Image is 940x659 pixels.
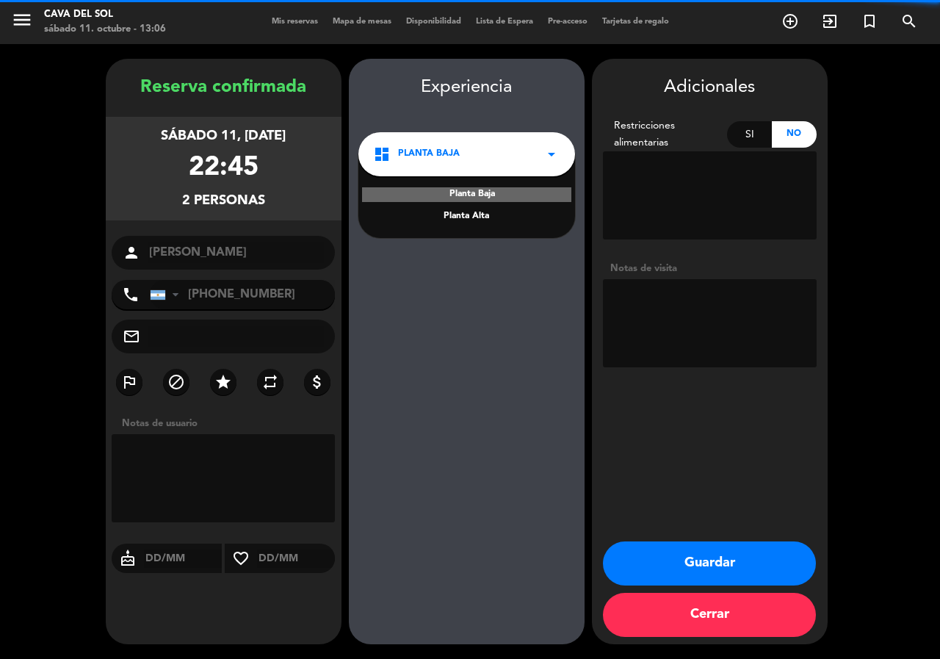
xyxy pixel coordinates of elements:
i: search [900,12,918,30]
div: Planta Alta [373,209,560,224]
i: person [123,244,140,262]
div: Adicionales [603,73,817,102]
i: cake [112,550,144,567]
div: No [772,121,817,148]
div: Notas de visita [603,261,817,276]
div: Experiencia [349,73,585,102]
i: star [214,373,232,391]
span: Tarjetas de regalo [595,18,676,26]
i: add_circle_outline [781,12,799,30]
div: Planta Baja [362,187,571,202]
div: Notas de usuario [115,416,341,431]
button: Cerrar [603,593,816,637]
input: DD/MM [144,550,223,568]
i: favorite_border [225,550,257,567]
span: Planta Baja [398,147,460,162]
div: Restricciones alimentarias [603,118,728,151]
div: 22:45 [189,147,258,190]
button: menu [11,9,33,36]
i: dashboard [373,145,391,163]
i: attach_money [308,373,326,391]
i: turned_in_not [861,12,878,30]
i: block [167,373,185,391]
i: exit_to_app [821,12,839,30]
i: phone [122,286,140,303]
div: sábado 11, [DATE] [161,126,286,147]
div: Si [727,121,772,148]
div: sábado 11. octubre - 13:06 [44,22,166,37]
div: Cava del Sol [44,7,166,22]
i: arrow_drop_down [543,145,560,163]
button: Guardar [603,541,816,586]
div: 2 personas [182,190,265,212]
div: Argentina: +54 [151,281,184,309]
span: Pre-acceso [540,18,595,26]
i: outlined_flag [120,373,138,391]
i: menu [11,9,33,31]
span: Mis reservas [264,18,325,26]
div: Reserva confirmada [106,73,341,102]
span: Mapa de mesas [325,18,399,26]
i: repeat [261,373,279,391]
i: mail_outline [123,328,140,345]
span: Disponibilidad [399,18,469,26]
span: Lista de Espera [469,18,540,26]
input: DD/MM [257,550,336,568]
